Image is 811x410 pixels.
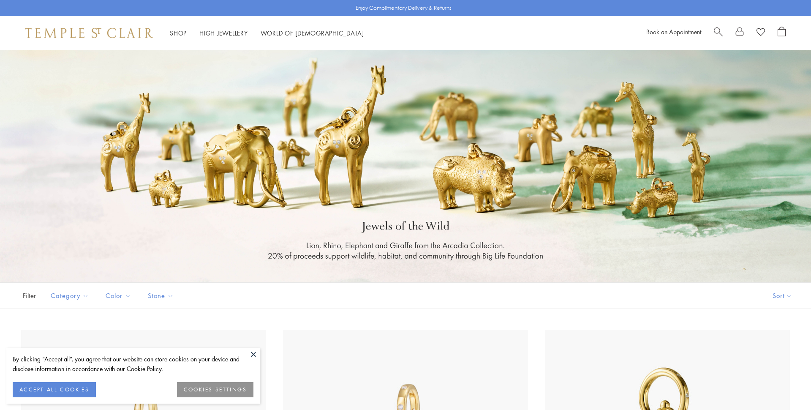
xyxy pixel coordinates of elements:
a: View Wishlist [757,27,765,39]
a: High JewelleryHigh Jewellery [199,29,248,37]
span: Stone [144,290,180,301]
nav: Main navigation [170,28,364,38]
div: By clicking “Accept all”, you agree that our website can store cookies on your device and disclos... [13,354,253,374]
a: World of [DEMOGRAPHIC_DATA]World of [DEMOGRAPHIC_DATA] [261,29,364,37]
p: Enjoy Complimentary Delivery & Returns [356,4,452,12]
span: Color [101,290,137,301]
a: ShopShop [170,29,187,37]
a: Open Shopping Bag [778,27,786,39]
img: Temple St. Clair [25,28,153,38]
button: Category [44,286,95,305]
button: Stone [142,286,180,305]
button: COOKIES SETTINGS [177,382,253,397]
button: Show sort by [754,283,811,309]
a: Search [714,27,723,39]
iframe: Gorgias live chat messenger [769,370,803,402]
a: Book an Appointment [646,27,701,36]
button: Color [99,286,137,305]
button: ACCEPT ALL COOKIES [13,382,96,397]
span: Category [46,290,95,301]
